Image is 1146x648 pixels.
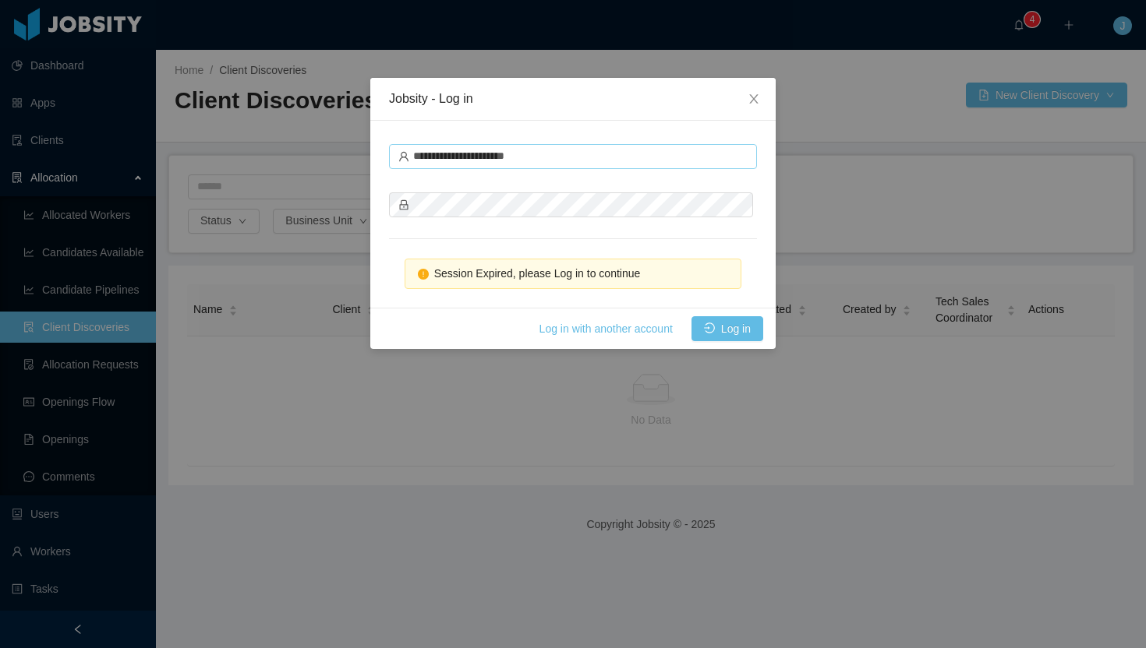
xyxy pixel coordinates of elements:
i: icon: lock [398,199,409,210]
button: icon: loginLog in [691,316,763,341]
button: Log in with another account [527,316,685,341]
i: icon: exclamation-circle [418,269,429,280]
i: icon: user [398,151,409,162]
div: Jobsity - Log in [389,90,757,107]
span: Session Expired, please Log in to continue [434,267,641,280]
i: icon: close [748,93,760,105]
button: Close [732,78,776,121]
